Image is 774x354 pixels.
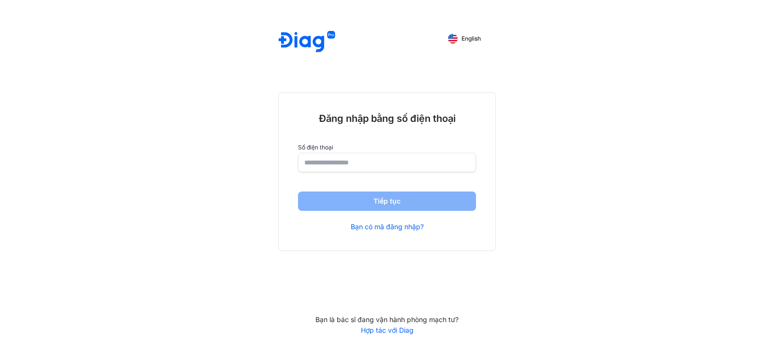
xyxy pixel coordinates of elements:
span: English [461,35,481,42]
div: Bạn là bác sĩ đang vận hành phòng mạch tư? [278,315,496,324]
label: Số điện thoại [298,144,476,151]
a: Bạn có mã đăng nhập? [351,222,424,231]
button: English [441,31,488,46]
a: Hợp tác với Diag [278,326,496,335]
div: Đăng nhập bằng số điện thoại [298,112,476,125]
img: English [448,34,458,44]
button: Tiếp tục [298,192,476,211]
img: logo [279,31,335,54]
